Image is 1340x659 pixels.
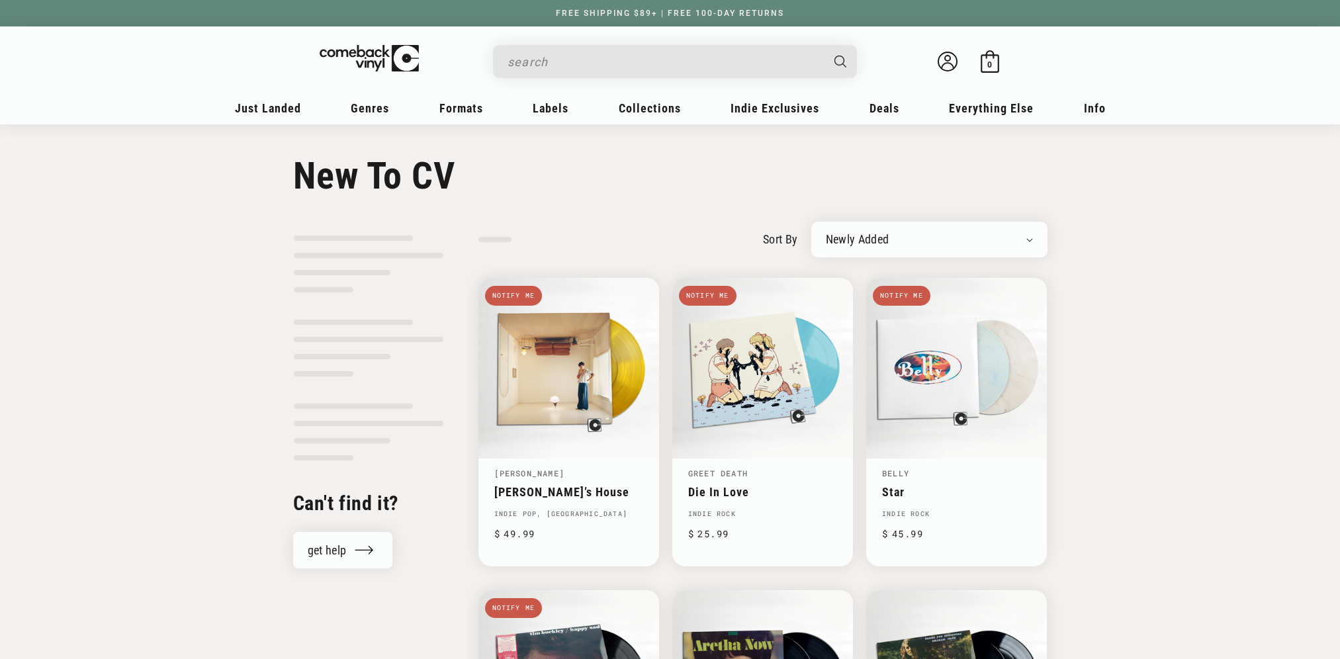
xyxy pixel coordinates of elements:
[293,490,444,516] h2: Can't find it?
[494,485,643,499] a: [PERSON_NAME]’s House
[882,468,909,478] a: Belly
[882,485,1031,499] a: Star
[508,48,821,75] input: search
[688,485,837,499] a: Die In Love
[293,532,393,568] a: get help
[949,101,1034,115] span: Everything Else
[493,45,857,78] div: Search
[823,45,858,78] button: Search
[439,101,483,115] span: Formats
[235,101,301,115] span: Just Landed
[1084,101,1106,115] span: Info
[293,154,1048,198] h1: New To CV
[494,468,565,478] a: [PERSON_NAME]
[987,60,992,69] span: 0
[619,101,681,115] span: Collections
[533,101,568,115] span: Labels
[543,9,797,18] a: FREE SHIPPING $89+ | FREE 100-DAY RETURNS
[870,101,899,115] span: Deals
[351,101,389,115] span: Genres
[763,230,798,248] label: sort by
[688,468,748,478] a: Greet Death
[731,101,819,115] span: Indie Exclusives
